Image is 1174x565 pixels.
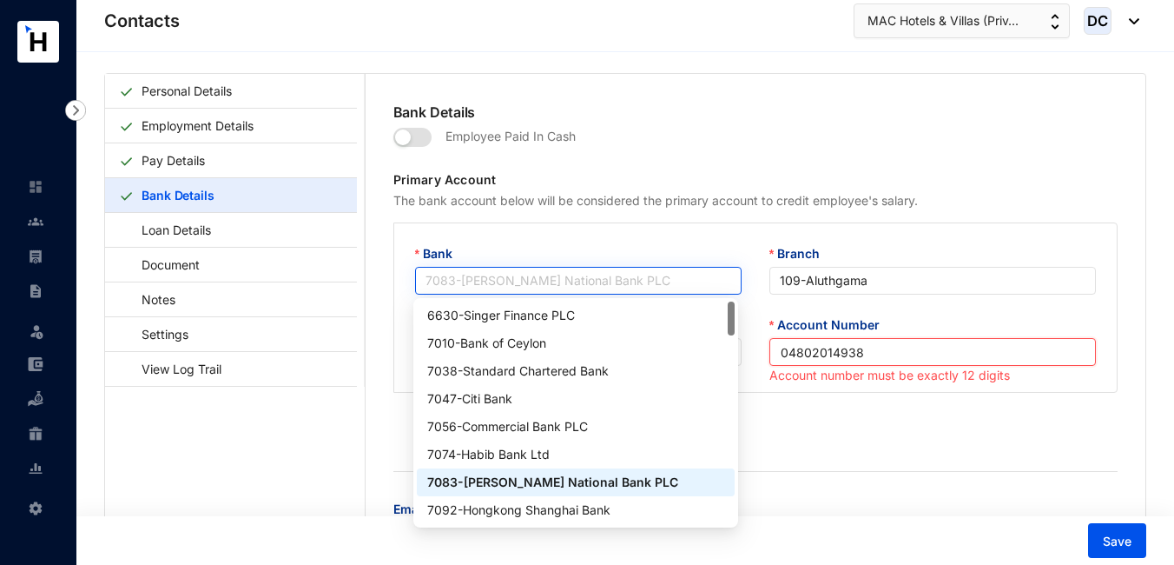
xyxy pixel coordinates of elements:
div: 7074 - Habib Bank Ltd [427,445,724,464]
a: Document [119,247,206,282]
label: Branch [769,244,832,263]
a: Personal Details [135,73,239,109]
button: Add a Secondary Account [393,414,579,449]
p: The bank account below will be considered the primary account to credit employee's salary. [393,192,1118,223]
li: Loan [14,382,56,416]
div: 7047 - Citi Bank [427,389,724,409]
span: DC [1087,14,1108,29]
p: Bank Details [393,102,1118,123]
div: 6630 - Singer Finance PLC [427,306,724,325]
img: expense-unselected.2edcf0507c847f3e9e96.svg [28,356,43,372]
li: Expenses [14,347,56,382]
img: home-unselected.a29eae3204392db15eaf.svg [28,179,43,195]
span: 109 - Aluthgama [780,268,1085,294]
img: up-down-arrow.74152d26bf9780fbf563ca9c90304185.svg [1051,14,1059,30]
img: loan-unselected.d74d20a04637f2d15ab5.svg [28,391,43,407]
p: Contacts [104,9,180,33]
a: Pay Details [135,143,212,178]
li: Reports [14,451,56,486]
p: Primary Account [393,171,1118,192]
button: Save [1088,523,1146,558]
a: Settings [119,316,195,352]
img: payroll-unselected.b590312f920e76f0c668.svg [28,249,43,264]
div: 7092 - Hongkong Shanghai Bank [427,501,724,520]
a: Loan Details [119,212,217,248]
a: Notes [119,282,181,317]
div: 7010 - Bank of Ceylon [427,334,724,353]
img: nav-icon-right.af6afadce00d159da59955279c43614e.svg [65,100,86,121]
li: Contacts [14,204,56,239]
div: 7038 - Standard Chartered Bank [427,362,724,381]
label: Account Number [769,316,892,335]
div: Account number must be exactly 12 digits [769,366,1096,385]
img: people-unselected.118708e94b43a90eceab.svg [28,214,43,229]
img: gratuity-unselected.a8c340787eea3cf492d7.svg [28,426,43,442]
a: Bank Details [135,177,221,213]
button: MAC Hotels & Villas (Priv... [854,3,1070,38]
li: Home [14,169,56,204]
img: leave-unselected.2934df6273408c3f84d9.svg [28,322,45,340]
input: Account Number [769,338,1096,366]
div: 7056 - Commercial Bank PLC [427,417,724,436]
img: dropdown-black.8e83cc76930a90b1a4fdb6d089b7bf3a.svg [1120,18,1139,24]
span: 7083 - [PERSON_NAME] National Bank PLC [425,268,731,294]
a: Employment Details [135,108,261,143]
li: Gratuity [14,416,56,451]
li: Payroll [14,239,56,274]
label: Bank [415,244,465,263]
label: Email address for payslip send off [393,500,610,519]
img: settings-unselected.1febfda315e6e19643a1.svg [28,501,43,516]
span: MAC Hotels & Villas (Priv... [867,11,1019,30]
img: report-unselected.e6a6b4230fc7da01f883.svg [28,461,43,476]
span: Save [1103,533,1131,550]
p: Employee Paid In Cash [432,123,576,171]
li: Contracts [14,274,56,309]
a: View Log Trail [119,351,228,387]
img: contract-unselected.99e2b2107c0a7dd48938.svg [28,283,43,299]
div: 7083 - [PERSON_NAME] National Bank PLC [427,473,724,492]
